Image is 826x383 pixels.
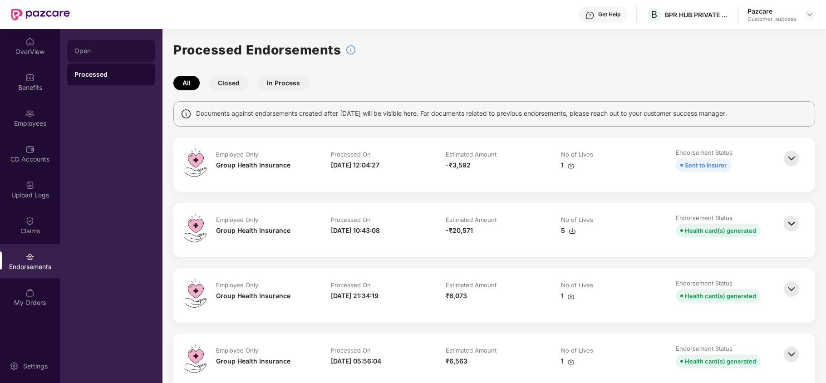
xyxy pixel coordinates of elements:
[685,291,756,301] div: Health card(s) generated
[331,291,379,301] div: [DATE] 21:34:19
[184,344,206,373] img: svg+xml;base64,PHN2ZyB4bWxucz0iaHR0cDovL3d3dy53My5vcmcvMjAwMC9zdmciIHdpZHRoPSI0OS4zMiIgaGVpZ2h0PS...
[446,356,467,366] div: ₹6,563
[676,214,733,222] div: Endorsement Status
[651,9,657,20] span: B
[173,40,341,60] h1: Processed Endorsements
[561,160,575,170] div: 1
[685,160,727,170] div: Sent to insurer
[561,216,593,224] div: No of Lives
[676,148,733,157] div: Endorsement Status
[331,226,380,236] div: [DATE] 10:43:08
[216,281,258,289] div: Employee Only
[676,344,733,353] div: Endorsement Status
[567,162,575,169] img: svg+xml;base64,PHN2ZyBpZD0iRG93bmxvYWQtMzJ4MzIiIHhtbG5zPSJodHRwOi8vd3d3LnczLm9yZy8yMDAwL3N2ZyIgd2...
[184,148,206,177] img: svg+xml;base64,PHN2ZyB4bWxucz0iaHR0cDovL3d3dy53My5vcmcvMjAwMC9zdmciIHdpZHRoPSI0OS4zMiIgaGVpZ2h0PS...
[569,227,576,235] img: svg+xml;base64,PHN2ZyBpZD0iRG93bmxvYWQtMzJ4MzIiIHhtbG5zPSJodHRwOi8vd3d3LnczLm9yZy8yMDAwL3N2ZyIgd2...
[747,7,796,15] div: Pazcare
[585,11,595,20] img: svg+xml;base64,PHN2ZyBpZD0iSGVscC0zMngzMiIgeG1sbnM9Imh0dHA6Ly93d3cudzMub3JnLzIwMDAvc3ZnIiB3aWR0aD...
[10,362,19,371] img: svg+xml;base64,PHN2ZyBpZD0iU2V0dGluZy0yMHgyMCIgeG1sbnM9Imh0dHA6Ly93d3cudzMub3JnLzIwMDAvc3ZnIiB3aW...
[782,279,801,299] img: svg+xml;base64,PHN2ZyBpZD0iQmFjay0zMngzMiIgeG1sbnM9Imh0dHA6Ly93d3cudzMub3JnLzIwMDAvc3ZnIiB3aWR0aD...
[561,226,576,236] div: 5
[446,150,497,158] div: Estimated Amount
[446,281,497,289] div: Estimated Amount
[25,181,34,190] img: svg+xml;base64,PHN2ZyBpZD0iVXBsb2FkX0xvZ3MiIGRhdGEtbmFtZT0iVXBsb2FkIExvZ3MiIHhtbG5zPSJodHRwOi8vd3...
[216,216,258,224] div: Employee Only
[561,281,593,289] div: No of Lives
[345,44,356,55] img: svg+xml;base64,PHN2ZyBpZD0iSW5mb18tXzMyeDMyIiBkYXRhLW5hbWU9IkluZm8gLSAzMngzMiIgeG1sbnM9Imh0dHA6Ly...
[782,344,801,364] img: svg+xml;base64,PHN2ZyBpZD0iQmFjay0zMngzMiIgeG1sbnM9Imh0dHA6Ly93d3cudzMub3JnLzIwMDAvc3ZnIiB3aWR0aD...
[331,216,371,224] div: Processed On
[25,216,34,226] img: svg+xml;base64,PHN2ZyBpZD0iQ2xhaW0iIHhtbG5zPSJodHRwOi8vd3d3LnczLm9yZy8yMDAwL3N2ZyIgd2lkdGg9IjIwIi...
[331,356,381,366] div: [DATE] 05:56:04
[11,9,70,20] img: New Pazcare Logo
[25,145,34,154] img: svg+xml;base64,PHN2ZyBpZD0iQ0RfQWNjb3VudHMiIGRhdGEtbmFtZT0iQ0QgQWNjb3VudHMiIHhtbG5zPSJodHRwOi8vd3...
[665,10,728,19] div: BPR HUB PRIVATE LIMITED
[216,226,290,236] div: Group Health Insurance
[25,37,34,46] img: svg+xml;base64,PHN2ZyBpZD0iSG9tZSIgeG1sbnM9Imh0dHA6Ly93d3cudzMub3JnLzIwMDAvc3ZnIiB3aWR0aD0iMjAiIG...
[782,148,801,168] img: svg+xml;base64,PHN2ZyBpZD0iQmFjay0zMngzMiIgeG1sbnM9Imh0dHA6Ly93d3cudzMub3JnLzIwMDAvc3ZnIiB3aWR0aD...
[685,356,756,366] div: Health card(s) generated
[216,160,290,170] div: Group Health Insurance
[676,279,733,287] div: Endorsement Status
[567,358,575,365] img: svg+xml;base64,PHN2ZyBpZD0iRG93bmxvYWQtMzJ4MzIiIHhtbG5zPSJodHRwOi8vd3d3LnczLm9yZy8yMDAwL3N2ZyIgd2...
[196,108,727,118] span: Documents against endorsements created after [DATE] will be visible here. For documents related t...
[561,291,575,301] div: 1
[561,150,593,158] div: No of Lives
[331,160,379,170] div: [DATE] 12:04:27
[598,11,620,18] div: Get Help
[747,15,796,23] div: Customer_success
[184,214,206,242] img: svg+xml;base64,PHN2ZyB4bWxucz0iaHR0cDovL3d3dy53My5vcmcvMjAwMC9zdmciIHdpZHRoPSI0OS4zMiIgaGVpZ2h0PS...
[209,76,249,90] button: Closed
[216,291,290,301] div: Group Health Insurance
[25,288,34,297] img: svg+xml;base64,PHN2ZyBpZD0iTXlfT3JkZXJzIiBkYXRhLW5hbWU9Ik15IE9yZGVycyIgeG1sbnM9Imh0dHA6Ly93d3cudz...
[446,160,471,170] div: -₹3,592
[74,70,148,79] div: Processed
[561,346,593,354] div: No of Lives
[20,362,50,371] div: Settings
[446,216,497,224] div: Estimated Amount
[216,150,258,158] div: Employee Only
[446,346,497,354] div: Estimated Amount
[181,108,192,119] img: svg+xml;base64,PHN2ZyBpZD0iSW5mbyIgeG1sbnM9Imh0dHA6Ly93d3cudzMub3JnLzIwMDAvc3ZnIiB3aWR0aD0iMTQiIG...
[567,293,575,300] img: svg+xml;base64,PHN2ZyBpZD0iRG93bmxvYWQtMzJ4MzIiIHhtbG5zPSJodHRwOi8vd3d3LnczLm9yZy8yMDAwL3N2ZyIgd2...
[446,226,473,236] div: -₹20,571
[685,226,756,236] div: Health card(s) generated
[216,346,258,354] div: Employee Only
[25,252,34,261] img: svg+xml;base64,PHN2ZyBpZD0iRW5kb3JzZW1lbnRzIiB4bWxucz0iaHR0cDovL3d3dy53My5vcmcvMjAwMC9zdmciIHdpZH...
[561,356,575,366] div: 1
[216,356,290,366] div: Group Health Insurance
[446,291,467,301] div: ₹6,073
[331,281,371,289] div: Processed On
[331,346,371,354] div: Processed On
[184,279,206,308] img: svg+xml;base64,PHN2ZyB4bWxucz0iaHR0cDovL3d3dy53My5vcmcvMjAwMC9zdmciIHdpZHRoPSI0OS4zMiIgaGVpZ2h0PS...
[782,214,801,234] img: svg+xml;base64,PHN2ZyBpZD0iQmFjay0zMngzMiIgeG1sbnM9Imh0dHA6Ly93d3cudzMub3JnLzIwMDAvc3ZnIiB3aWR0aD...
[25,73,34,82] img: svg+xml;base64,PHN2ZyBpZD0iQmVuZWZpdHMiIHhtbG5zPSJodHRwOi8vd3d3LnczLm9yZy8yMDAwL3N2ZyIgd2lkdGg9Ij...
[258,76,309,90] button: In Process
[806,11,813,18] img: svg+xml;base64,PHN2ZyBpZD0iRHJvcGRvd24tMzJ4MzIiIHhtbG5zPSJodHRwOi8vd3d3LnczLm9yZy8yMDAwL3N2ZyIgd2...
[173,76,200,90] button: All
[74,47,148,54] div: Open
[331,150,371,158] div: Processed On
[25,109,34,118] img: svg+xml;base64,PHN2ZyBpZD0iRW1wbG95ZWVzIiB4bWxucz0iaHR0cDovL3d3dy53My5vcmcvMjAwMC9zdmciIHdpZHRoPS...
